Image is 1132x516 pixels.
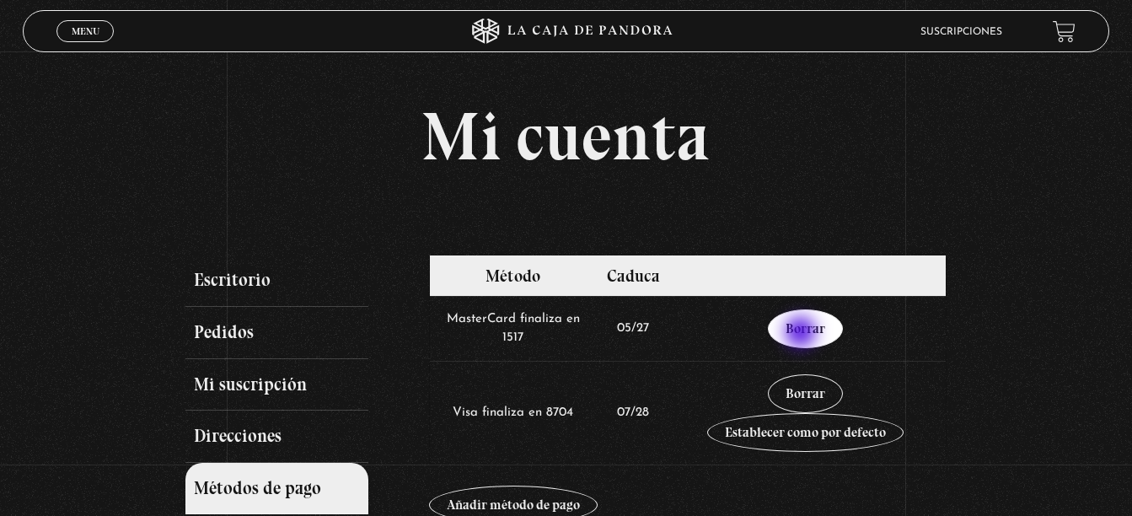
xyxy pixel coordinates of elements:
span: Cerrar [66,40,105,52]
a: Suscripciones [920,27,1002,37]
a: View your shopping cart [1053,20,1076,43]
td: 05/27 [597,296,670,361]
a: Escritorio [185,255,368,307]
a: Pedidos [185,307,368,359]
a: Direcciones [185,411,368,463]
a: Borrar [768,309,843,348]
span: Menu [72,26,99,36]
a: Mi suscripción [185,359,368,411]
span: Método [486,266,540,286]
a: Establecer como por defecto [707,413,904,452]
span: Caduca [607,266,660,286]
td: 07/28 [597,361,670,465]
a: Métodos de pago [185,463,368,515]
a: Borrar [768,374,843,413]
td: MasterCard finaliza en 1517 [430,296,597,361]
h1: Mi cuenta [185,103,946,170]
td: Visa finaliza en 8704 [430,361,597,465]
